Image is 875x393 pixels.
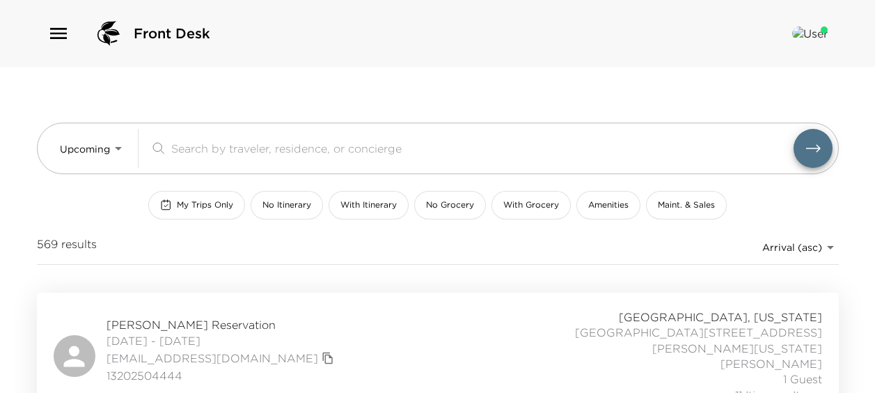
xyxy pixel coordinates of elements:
button: No Grocery [414,191,486,219]
input: Search by traveler, residence, or concierge [171,140,794,156]
span: 1 Guest [783,371,822,387]
button: Amenities [576,191,640,219]
button: With Grocery [491,191,571,219]
button: Maint. & Sales [646,191,727,219]
button: With Itinerary [329,191,409,219]
span: [DATE] - [DATE] [107,333,338,348]
span: [GEOGRAPHIC_DATA][STREET_ADDRESS][PERSON_NAME][US_STATE] [514,325,822,356]
img: User [792,26,828,40]
span: 569 results [37,236,97,259]
span: No Grocery [426,199,474,211]
span: Front Desk [134,24,210,43]
button: No Itinerary [251,191,323,219]
span: Upcoming [60,143,110,155]
span: [PERSON_NAME] [720,356,822,371]
span: Arrival (asc) [762,241,822,254]
span: No Itinerary [262,199,311,211]
span: 13202504444 [107,368,338,383]
img: logo [92,17,125,50]
button: My Trips Only [148,191,245,219]
span: [GEOGRAPHIC_DATA], [US_STATE] [619,309,822,325]
span: With Itinerary [340,199,397,211]
a: [EMAIL_ADDRESS][DOMAIN_NAME] [107,350,318,366]
span: Amenities [588,199,629,211]
button: copy primary member email [318,348,338,368]
span: With Grocery [503,199,559,211]
span: My Trips Only [177,199,233,211]
span: [PERSON_NAME] Reservation [107,317,338,332]
span: Maint. & Sales [658,199,715,211]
